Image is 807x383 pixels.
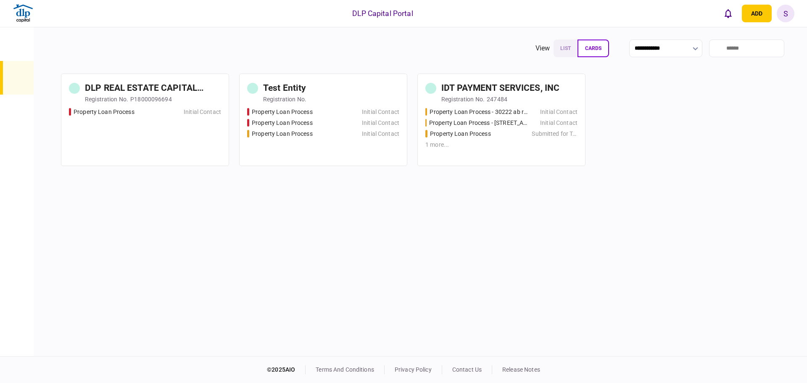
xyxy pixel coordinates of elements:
div: Property Loan Process [252,119,313,127]
span: list [560,45,571,51]
div: 247484 [487,95,507,103]
div: Initial Contact [540,108,578,116]
div: Initial Contact [362,108,399,116]
div: P18000096694 [130,95,172,103]
div: registration no. [441,95,485,103]
div: Initial Contact [184,108,221,116]
div: Property Loan Process [252,108,313,116]
div: Initial Contact [362,129,399,138]
span: cards [585,45,601,51]
img: client company logo [13,3,34,24]
div: DLP REAL ESTATE CAPITAL INC. [85,82,211,95]
div: view [535,43,550,53]
div: 1 more ... [425,140,578,149]
a: IDT PAYMENT SERVICES, INCregistration no.247484Property Loan Process - 30222 ab rd. MAInitial Con... [417,74,585,166]
button: list [554,40,578,57]
a: terms and conditions [316,366,374,373]
a: privacy policy [395,366,432,373]
div: DLP Capital Portal [352,8,413,19]
a: contact us [452,366,482,373]
div: Property Loan Process - 30222 bales rd. MA [429,119,528,127]
div: Property Loan Process [74,108,134,116]
button: open adding identity options [742,5,772,22]
div: Property Loan Process - 30222 ab rd. MA [430,108,527,116]
div: Property Loan Process [430,129,491,138]
a: release notes [502,366,540,373]
div: © 2025 AIO [267,365,306,374]
div: IDT PAYMENT SERVICES, INC [441,82,559,95]
div: registration no. [263,95,306,103]
div: Initial Contact [540,119,578,127]
a: DLP REAL ESTATE CAPITAL INC.registration no.P18000096694Property Loan ProcessInitial Contact [61,74,229,166]
div: Initial Contact [362,119,399,127]
button: cards [578,40,609,57]
div: registration no. [85,95,128,103]
div: Submitted for Terms [532,129,578,138]
button: open notifications list [719,5,737,22]
a: Test Entityregistration no.Property Loan ProcessInitial ContactProperty Loan ProcessInitial Conta... [239,74,407,166]
button: S [777,5,794,22]
div: Test Entity [263,82,306,95]
div: Property Loan Process [252,129,313,138]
